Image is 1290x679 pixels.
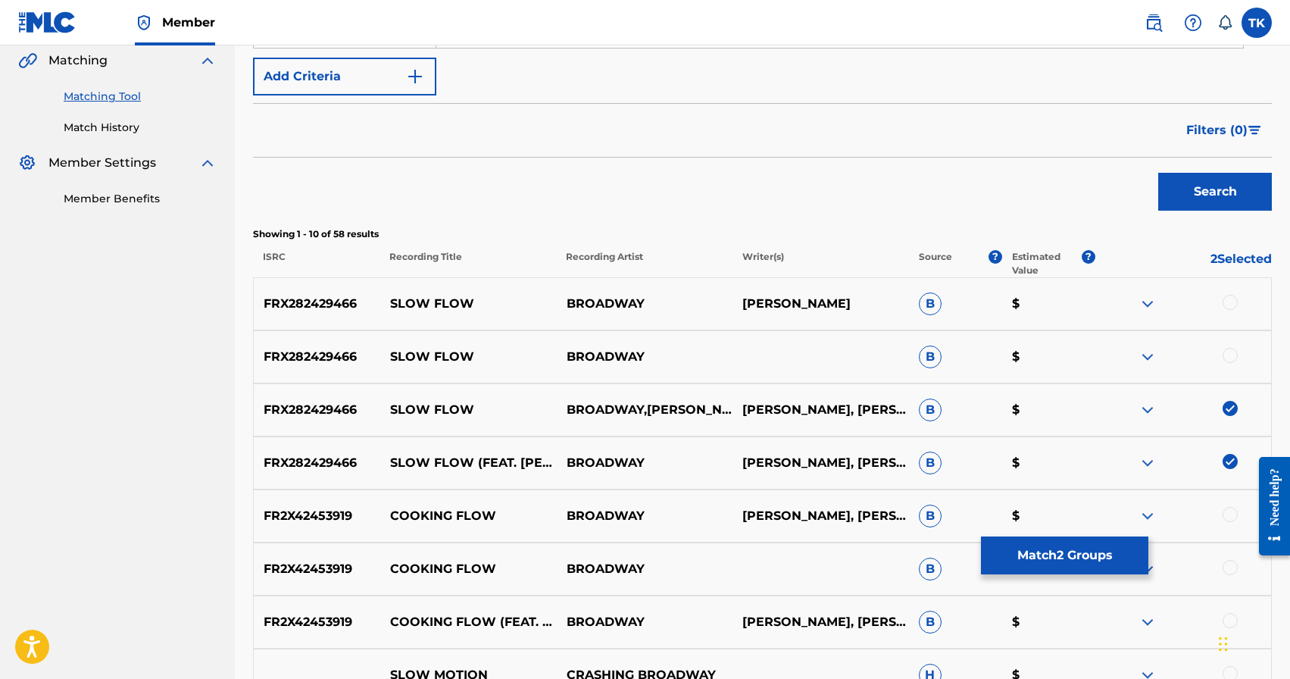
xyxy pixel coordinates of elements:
p: $ [1001,401,1095,419]
p: COOKING FLOW (FEAT. BLAGOIBLAGO) [380,613,557,631]
p: [PERSON_NAME], [PERSON_NAME], [PERSON_NAME], [PERSON_NAME] [732,613,909,631]
p: Recording Title [380,250,556,277]
span: Member Settings [48,154,156,172]
div: Виджет чата [1214,606,1290,679]
p: BROADWAY [556,295,732,313]
img: search [1145,14,1163,32]
div: Перетащить [1219,621,1228,667]
span: B [919,293,942,315]
p: SLOW FLOW [380,295,557,313]
p: [PERSON_NAME], [PERSON_NAME], [PERSON_NAME] [732,454,909,472]
span: B [919,346,942,368]
p: FR2X42453919 [254,613,380,631]
img: filter [1248,126,1261,135]
button: Search [1158,173,1272,211]
div: Notifications [1217,15,1232,30]
p: BROADWAY [556,348,732,366]
p: FRX282429466 [254,295,380,313]
a: Member Benefits [64,191,217,207]
p: BROADWAY [556,560,732,578]
span: Member [162,14,215,31]
p: FRX282429466 [254,454,380,472]
iframe: Resource Center [1248,445,1290,567]
div: Help [1178,8,1208,38]
a: Public Search [1139,8,1169,38]
button: Filters (0) [1177,111,1272,149]
p: BROADWAY [556,507,732,525]
p: $ [1001,348,1095,366]
p: Showing 1 - 10 of 58 results [253,227,1272,241]
img: MLC Logo [18,11,77,33]
p: [PERSON_NAME] [732,295,909,313]
a: Matching Tool [64,89,217,105]
img: deselect [1223,454,1238,469]
p: BROADWAY,[PERSON_NAME] [556,401,732,419]
p: $ [1001,295,1095,313]
button: Match2 Groups [981,537,1148,574]
p: FR2X42453919 [254,507,380,525]
img: expand [1139,507,1157,525]
img: Top Rightsholder [135,14,153,32]
p: BROADWAY [556,613,732,631]
p: Estimated Value [1012,250,1082,277]
img: Member Settings [18,154,36,172]
img: help [1184,14,1202,32]
span: B [919,558,942,580]
span: Filters ( 0 ) [1186,121,1248,139]
img: expand [198,154,217,172]
p: SLOW FLOW [380,348,557,366]
p: Writer(s) [732,250,909,277]
p: FRX282429466 [254,401,380,419]
p: SLOW FLOW (FEAT. [PERSON_NAME] D) [380,454,557,472]
span: B [919,399,942,421]
p: BROADWAY [556,454,732,472]
p: FR2X42453919 [254,560,380,578]
img: deselect [1223,401,1238,416]
button: Add Criteria [253,58,436,95]
a: Match History [64,120,217,136]
span: ? [989,250,1002,264]
img: expand [1139,401,1157,419]
img: expand [1139,454,1157,472]
div: User Menu [1242,8,1272,38]
p: [PERSON_NAME], [PERSON_NAME], [PERSON_NAME] [732,401,909,419]
img: expand [1139,348,1157,366]
img: 9d2ae6d4665cec9f34b9.svg [406,67,424,86]
p: FRX282429466 [254,348,380,366]
span: ? [1082,250,1095,264]
img: Matching [18,52,37,70]
p: $ [1001,507,1095,525]
p: $ [1001,454,1095,472]
iframe: Chat Widget [1214,606,1290,679]
p: [PERSON_NAME], [PERSON_NAME] [732,507,909,525]
span: B [919,452,942,474]
p: $ [1001,613,1095,631]
span: B [919,611,942,634]
p: COOKING FLOW [380,507,557,525]
span: Matching [48,52,108,70]
img: expand [1139,295,1157,313]
p: 2 Selected [1095,250,1272,277]
p: COOKING FLOW [380,560,557,578]
span: B [919,505,942,527]
img: expand [198,52,217,70]
p: SLOW FLOW [380,401,557,419]
img: expand [1139,613,1157,631]
p: Source [919,250,952,277]
p: ISRC [253,250,380,277]
p: Recording Artist [556,250,732,277]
